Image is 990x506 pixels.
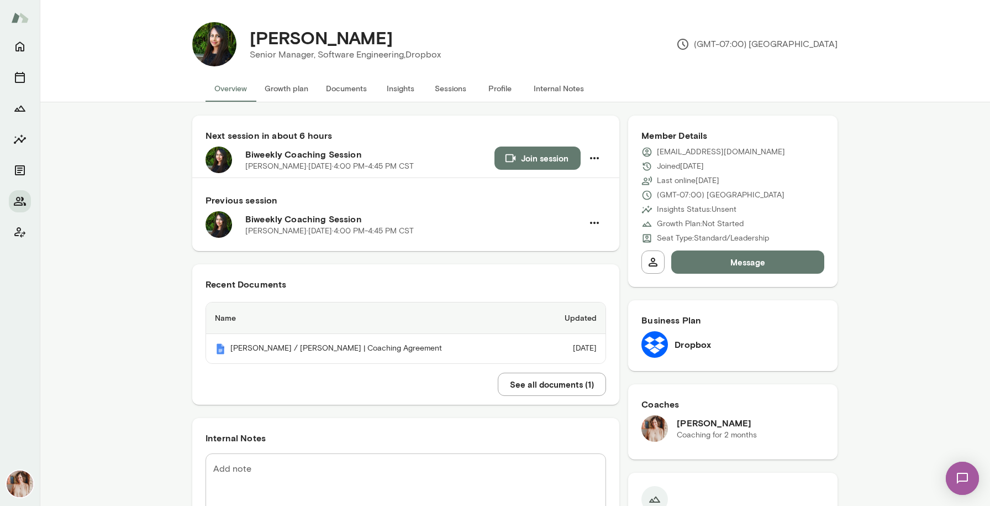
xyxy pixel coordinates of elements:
[206,302,538,334] th: Name
[657,233,769,244] p: Seat Type: Standard/Leadership
[498,373,606,396] button: See all documents (1)
[676,38,838,51] p: (GMT-07:00) [GEOGRAPHIC_DATA]
[206,75,256,102] button: Overview
[245,148,494,161] h6: Biweekly Coaching Session
[317,75,376,102] button: Documents
[641,398,824,411] h6: Coaches
[245,212,583,226] h6: Biweekly Coaching Session
[641,415,668,442] img: Nancy Alsip
[538,334,605,363] td: [DATE]
[641,129,824,142] h6: Member Details
[9,128,31,150] button: Insights
[9,221,31,243] button: Client app
[206,194,606,207] h6: Previous session
[250,27,393,48] h4: [PERSON_NAME]
[250,48,441,61] p: Senior Manager, Software Engineering, Dropbox
[192,22,236,66] img: Harsha Aravindakshan
[525,75,593,102] button: Internal Notes
[245,161,414,172] p: [PERSON_NAME] · [DATE] · 4:00 PM-4:45 PM CST
[425,75,475,102] button: Sessions
[657,190,784,201] p: (GMT-07:00) [GEOGRAPHIC_DATA]
[475,75,525,102] button: Profile
[376,75,425,102] button: Insights
[538,302,605,334] th: Updated
[9,190,31,212] button: Members
[206,129,606,142] h6: Next session in about 6 hours
[671,251,824,274] button: Message
[11,7,29,28] img: Mento
[206,431,606,445] h6: Internal Notes
[494,147,581,170] button: Join session
[657,204,736,215] p: Insights Status: Unsent
[677,430,757,441] p: Coaching for 2 months
[657,147,785,158] p: [EMAIL_ADDRESS][DOMAIN_NAME]
[206,334,538,363] th: [PERSON_NAME] / [PERSON_NAME] | Coaching Agreement
[675,338,711,351] h6: Dropbox
[245,226,414,237] p: [PERSON_NAME] · [DATE] · 4:00 PM-4:45 PM CST
[9,97,31,119] button: Growth Plan
[9,66,31,88] button: Sessions
[657,161,704,172] p: Joined [DATE]
[677,416,757,430] h6: [PERSON_NAME]
[657,218,744,229] p: Growth Plan: Not Started
[657,175,719,186] p: Last online [DATE]
[215,343,226,354] img: Mento | Coaching sessions
[9,159,31,181] button: Documents
[256,75,317,102] button: Growth plan
[7,471,33,497] img: Nancy Alsip
[641,314,824,327] h6: Business Plan
[206,278,606,291] h6: Recent Documents
[9,35,31,58] button: Home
